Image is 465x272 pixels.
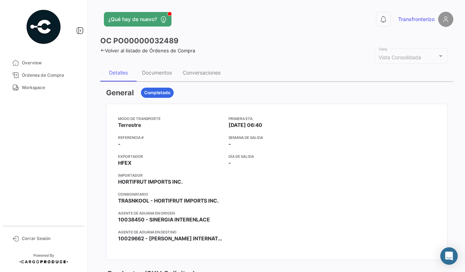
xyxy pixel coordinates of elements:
app-card-info-title: Agente de Aduana en Origen [118,210,223,216]
span: Overview [22,60,78,66]
mat-select-trigger: Vista Consolidada [379,54,421,60]
span: HORTIFRUT IMPORTS INC. [118,178,183,185]
span: - [229,159,231,167]
img: placeholder-user.png [438,12,453,27]
span: - [118,140,121,148]
app-card-info-title: Importador [118,172,223,178]
span: - [229,140,231,148]
app-card-info-title: Referencia # [118,135,223,140]
span: Completado [144,89,170,96]
a: Volver al listado de Órdenes de Compra [100,48,195,53]
app-card-info-title: Primera ETA [229,116,329,121]
a: Overview [6,57,81,69]
button: ¿Qué hay de nuevo? [104,12,171,27]
app-card-info-title: Modo de Transporte [118,116,223,121]
app-card-info-title: Consignatario [118,191,223,197]
div: Documentos [142,69,172,76]
span: Workspace [22,84,78,91]
app-card-info-title: Exportador [118,153,223,159]
span: TRASNKOOL - HORTIFRUT IMPORTS INC. [118,197,219,204]
a: Órdenes de Compra [6,69,81,81]
a: Workspace [6,81,81,94]
app-card-info-title: Día de Salida [229,153,329,159]
span: Terrestre [118,121,141,129]
span: Cerrar Sesión [22,235,78,242]
span: Órdenes de Compra [22,72,78,79]
span: 10038450 - SINERGIA INTERENLACE [118,216,210,223]
div: Abrir Intercom Messenger [440,247,458,265]
h3: General [106,88,134,98]
div: Detalles [109,69,128,76]
div: Conversaciones [183,69,221,76]
span: HFEX [118,159,132,167]
h3: OC PO00000032489 [100,36,178,46]
app-card-info-title: Agente de Aduana en Destino [118,229,223,235]
span: [DATE] 06:40 [229,121,262,129]
span: ¿Qué hay de nuevo? [108,16,157,23]
app-card-info-title: Semana de Salida [229,135,329,140]
img: powered-by.png [25,9,62,45]
span: Transfronterizo [398,16,434,23]
span: 10029662 - [PERSON_NAME] INTERNATIONAL [118,235,223,242]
